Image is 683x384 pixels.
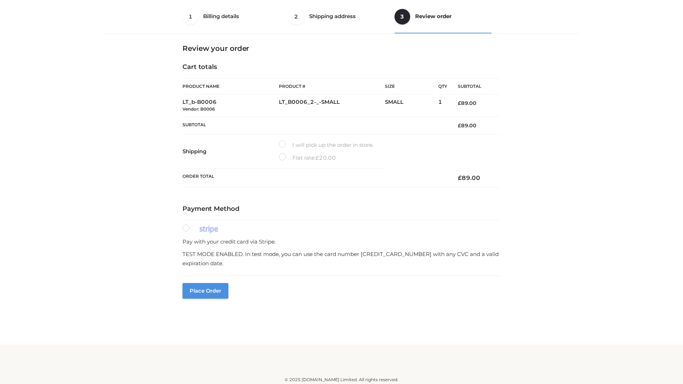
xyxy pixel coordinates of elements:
bdi: 20.00 [316,154,336,161]
th: Shipping [182,134,279,169]
td: 1 [438,95,447,117]
small: Vendor: B0006 [182,106,215,112]
label: Flat rate: [279,153,336,162]
p: TEST MODE ENABLED. In test mode, you can use the card number [CREDIT_CARD_NUMBER] with any CVC an... [182,250,501,268]
label: I will pick up the order in store. [279,140,374,150]
th: Qty [438,78,447,95]
div: © 2025 [DOMAIN_NAME] Limited. All rights reserved. [106,376,577,383]
th: Product # [279,78,385,95]
th: Subtotal [182,117,447,134]
th: Product Name [182,78,279,95]
td: SMALL [385,95,438,117]
h4: Payment Method [182,205,501,213]
span: £ [458,122,461,129]
span: £ [458,174,462,181]
p: Pay with your credit card via Stripe. [182,237,501,246]
th: Size [385,79,435,95]
span: £ [458,100,461,106]
td: LT_b-B0006 [182,95,279,117]
bdi: 89.00 [458,174,480,181]
th: Order Total [182,169,447,187]
bdi: 89.00 [458,122,476,129]
h3: Review your order [182,44,501,53]
bdi: 89.00 [458,100,476,106]
span: £ [316,154,319,161]
h4: Cart totals [182,63,501,71]
td: LT_B0006_2-_-SMALL [279,95,385,117]
th: Subtotal [447,79,501,95]
button: Place order [182,283,228,299]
